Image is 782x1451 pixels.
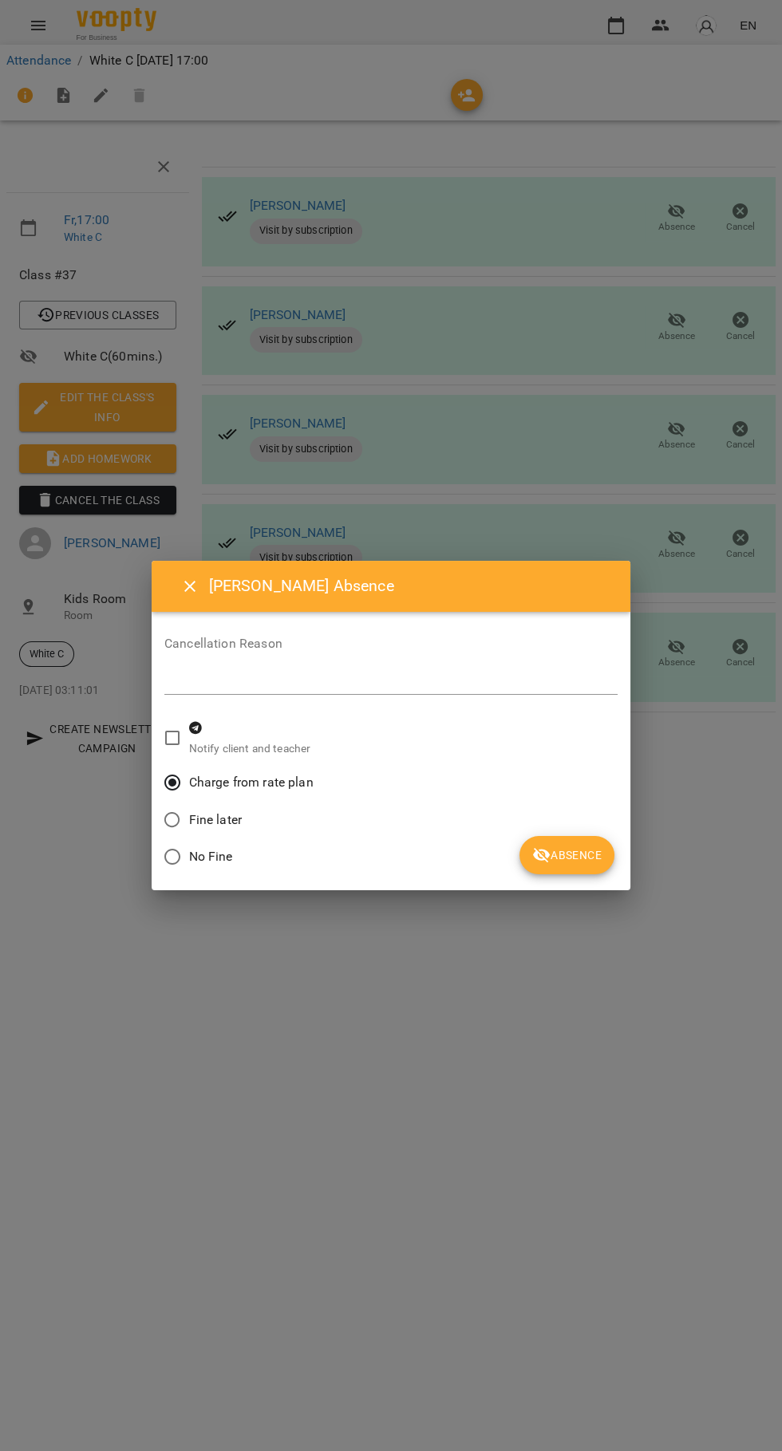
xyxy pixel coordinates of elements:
h6: [PERSON_NAME] Absence [209,574,611,598]
p: Notify client and teacher [189,741,311,757]
span: Charge from rate plan [189,773,314,792]
button: Close [171,567,209,605]
span: Fine later [189,810,242,830]
label: Cancellation Reason [164,637,618,650]
span: No Fine [189,847,233,866]
span: Absence [532,846,602,865]
button: Absence [519,836,614,874]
